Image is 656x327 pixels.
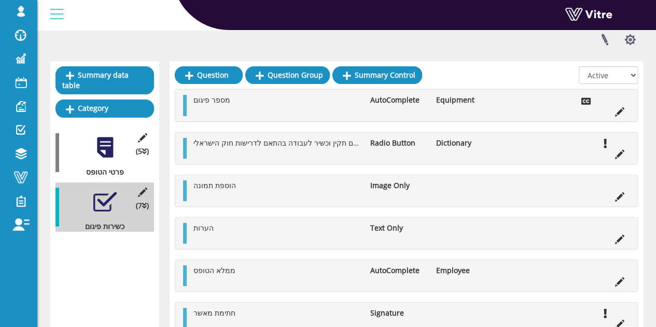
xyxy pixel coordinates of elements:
li: Employee [431,265,497,276]
li: Radio Button [365,138,431,148]
a: Question [175,66,243,84]
a: Category [55,99,154,117]
li: Equipment [431,95,497,105]
div: פרטי הטופס [55,167,146,177]
span: מספר פיגום [193,95,230,105]
a: Summary data table [55,66,154,94]
span: חתימת מאשר [193,308,235,318]
a: Question Group [245,66,330,84]
div: כשירות פיגום [55,221,146,232]
li: AutoComplete [365,265,431,276]
li: Image Only [365,180,431,191]
span: (7 ) [136,201,149,211]
li: Text Only [365,223,431,233]
li: AutoComplete [365,95,431,105]
span: (5 ) [136,146,149,157]
span: האם הפיגום תקין וכשיר לעבודה בהתאם לדרישות חוק הישראלי? [193,138,388,148]
a: Summary Control [332,66,422,84]
li: Dictionary [431,138,497,148]
span: הוספת תמונה [193,180,236,190]
li: Signature [365,308,431,318]
span: הערות [193,223,214,233]
span: ממלא הטופס [193,265,235,275]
